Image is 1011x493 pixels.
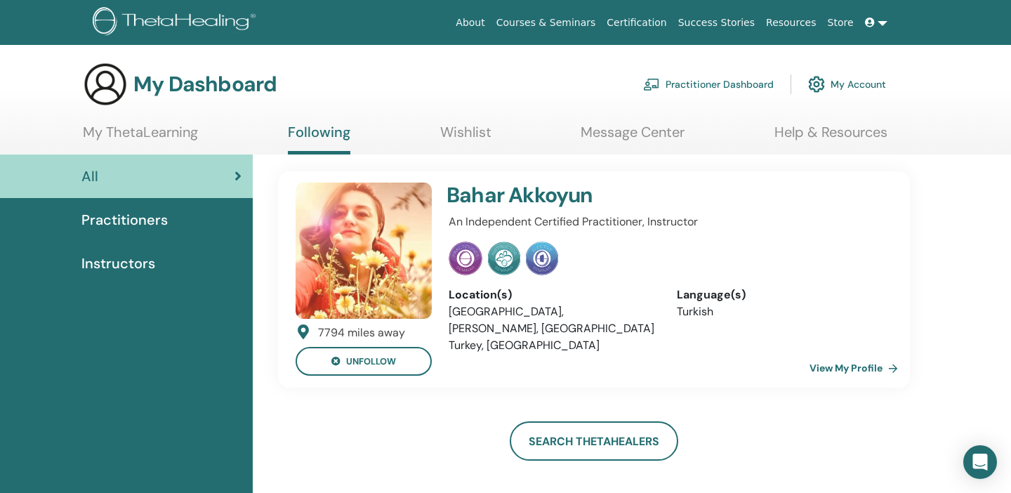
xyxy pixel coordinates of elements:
[760,10,822,36] a: Resources
[491,10,602,36] a: Courses & Seminars
[673,10,760,36] a: Success Stories
[81,209,168,230] span: Practitioners
[601,10,672,36] a: Certification
[296,347,432,376] button: unfollow
[440,124,491,151] a: Wishlist
[822,10,859,36] a: Store
[510,421,678,461] a: Search ThetaHealers
[449,213,884,230] p: An Independent Certified Practitioner, Instructor
[83,62,128,107] img: generic-user-icon.jpg
[963,445,997,479] div: Open Intercom Messenger
[93,7,260,39] img: logo.png
[449,303,656,337] li: [GEOGRAPHIC_DATA], [PERSON_NAME], [GEOGRAPHIC_DATA]
[581,124,685,151] a: Message Center
[288,124,350,155] a: Following
[643,78,660,91] img: chalkboard-teacher.svg
[810,354,904,382] a: View My Profile
[81,166,98,187] span: All
[774,124,887,151] a: Help & Resources
[449,287,656,303] div: Location(s)
[81,253,155,274] span: Instructors
[808,69,886,100] a: My Account
[447,183,810,208] h4: Bahar Akkoyun
[450,10,490,36] a: About
[83,124,198,151] a: My ThetaLearning
[133,72,277,97] h3: My Dashboard
[296,183,432,319] img: default.jpg
[677,287,884,303] div: Language(s)
[677,303,884,320] li: Turkish
[449,337,656,354] li: Turkey, [GEOGRAPHIC_DATA]
[318,324,405,341] div: 7794 miles away
[808,72,825,96] img: cog.svg
[643,69,774,100] a: Practitioner Dashboard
